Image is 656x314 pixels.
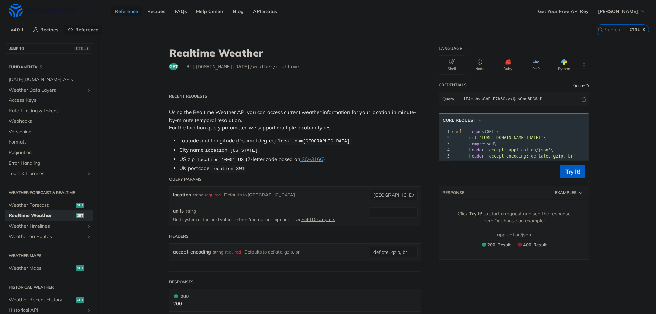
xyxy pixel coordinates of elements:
a: Webhooks [5,116,93,126]
div: Language [439,45,462,52]
button: Show subpages for Weather Data Layers [86,87,92,93]
span: Weather Recent History [9,297,74,303]
a: Weather Data LayersShow subpages for Weather Data Layers [5,85,93,95]
a: Versioning [5,127,93,137]
img: Tomorrow.io Weather API Docs [9,4,104,17]
span: 200 - Result [487,242,511,247]
code: Try It! [468,210,483,217]
a: Pagination [5,148,93,158]
button: Copy to clipboard [442,166,452,177]
a: Formats [5,137,93,147]
div: Click to start a request and see the response here! Or choose an example: [449,210,578,224]
div: 200 [173,292,189,300]
svg: More ellipsis [581,62,587,68]
div: Defaults to deflate, gzip, br [244,247,300,257]
button: JUMP TOCTRL-/ [5,43,93,54]
span: \ [452,148,553,152]
a: Realtime Weatherget [5,210,93,221]
a: Help Center [192,6,228,16]
a: API Status [249,6,281,16]
span: Weather Forecast [9,202,74,209]
span: Weather on Routes [9,233,84,240]
span: get [76,203,84,208]
span: get [76,297,84,303]
h1: Realtime Weather [169,47,421,59]
h2: Historical Weather [5,284,93,290]
p: Using the Realtime Weather API you can access current weather information for your location in mi... [169,109,421,132]
button: 200200-Result [479,240,513,249]
button: Show subpages for Tools & Libraries [86,171,92,176]
div: string [213,247,223,257]
span: --request [464,129,487,134]
span: Weather Timelines [9,223,84,230]
span: Realtime Weather [9,212,74,219]
span: Tools & Libraries [9,170,84,177]
span: GET \ [452,129,499,134]
h2: Weather Forecast & realtime [5,190,93,196]
button: Node [467,55,493,75]
span: get [76,213,84,218]
span: Versioning [9,128,92,135]
div: 3 [439,141,451,147]
button: Shell [439,55,465,75]
a: Recipes [143,6,169,16]
button: PHP [523,55,549,75]
span: Access Keys [9,97,92,104]
button: Show subpages for Weather on Routes [86,234,92,240]
span: [PERSON_NAME] [598,8,638,14]
span: [DATE][DOMAIN_NAME] APIs [9,76,92,83]
span: location=10001 US [196,157,244,162]
div: 5 [439,153,451,159]
a: Field Descriptors [301,217,335,222]
span: v4.0.1 [7,25,27,35]
button: More Languages [579,60,589,70]
span: Recipes [40,27,58,33]
span: Pagination [9,149,92,156]
div: Headers [169,233,189,240]
div: required [205,190,221,200]
span: \ [452,135,546,140]
span: cURL Request [443,117,476,123]
button: [PERSON_NAME] [594,6,649,16]
svg: Search [598,27,603,32]
a: Weather Forecastget [5,200,93,210]
span: get [76,265,84,271]
button: Try It! [560,165,585,178]
span: Rate Limiting & Tokens [9,108,92,114]
span: Formats [9,139,92,146]
button: RESPONSE [442,190,464,196]
label: location [173,190,191,200]
span: 200 [174,294,178,298]
div: 4 [439,147,451,153]
div: string [186,208,196,214]
span: --compressed [464,141,494,146]
a: Weather Recent Historyget [5,295,93,305]
a: Recipes [29,25,62,35]
span: 400 - Result [523,242,547,247]
span: Webhooks [9,118,92,125]
label: units [173,207,184,215]
button: 200 200200 [173,292,418,308]
span: \ [452,141,496,146]
a: [DATE][DOMAIN_NAME] APIs [5,74,93,85]
h2: Weather Maps [5,252,93,259]
li: US zip (2-letter code based on ) [179,155,421,163]
span: location=SW1 [211,166,244,172]
label: accept-encoding [173,247,211,257]
span: Weather Data Layers [9,87,84,94]
span: location=[US_STATE] [205,148,258,153]
span: Examples [555,190,577,196]
li: Latitude and Longitude (Decimal degree) [179,137,421,145]
div: 2 [439,135,451,141]
div: Query Params [169,176,202,182]
h2: Fundamentals [5,64,93,70]
span: https://api.tomorrow.io/v4/weather/realtime [181,63,299,70]
li: City name [179,146,421,154]
button: Query [439,92,458,106]
span: --header [464,154,484,159]
button: Hide [580,96,587,103]
p: Unit system of the field values, either "metric" or "imperial" - see [173,216,359,222]
div: Responses [169,279,194,285]
div: string [193,190,203,200]
a: Reference [64,25,102,35]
